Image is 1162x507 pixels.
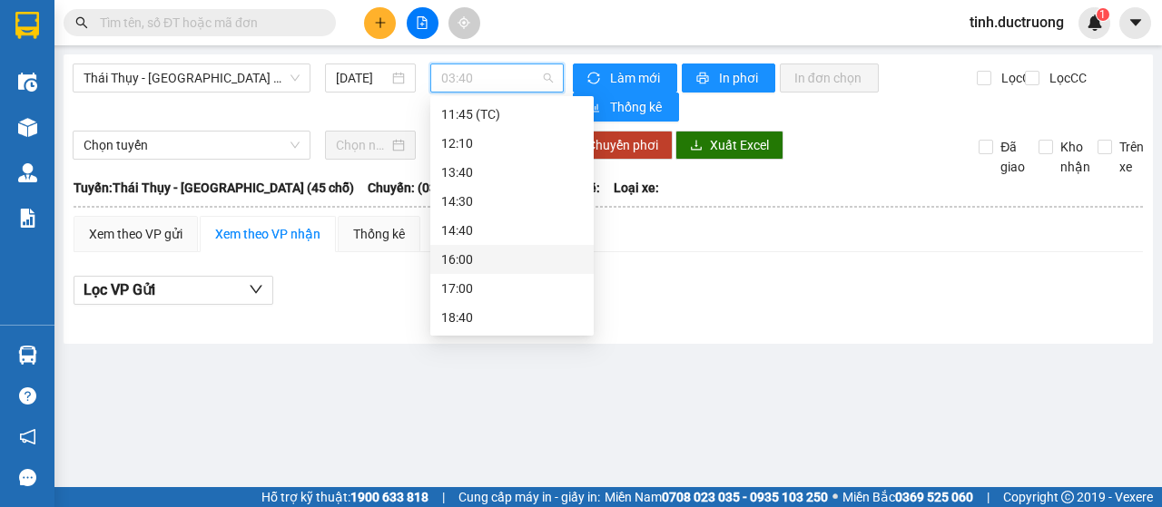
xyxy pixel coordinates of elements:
button: file-add [407,7,438,39]
input: Tìm tên, số ĐT hoặc mã đơn [100,13,314,33]
b: Tuyến: Thái Thụy - [GEOGRAPHIC_DATA] (45 chỗ) [74,180,354,195]
span: In phơi [719,68,761,88]
input: Chọn ngày [336,135,389,155]
span: question-circle [19,387,36,405]
span: Lọc CC [1042,68,1089,88]
span: | [442,487,445,507]
div: 13:40 [441,162,583,182]
button: downloadXuất Excel [675,131,783,160]
div: 18:40 [441,307,583,327]
img: warehouse-icon [18,73,37,92]
button: Chuyển phơi [573,131,673,160]
div: 14:30 [441,191,583,211]
button: plus [364,7,396,39]
div: 16:00 [441,249,583,269]
span: 1 [1099,8,1106,21]
span: Đã giao [993,137,1032,177]
img: warehouse-icon [18,118,37,137]
span: tinh.ductruong [955,11,1078,34]
button: bar-chartThống kê [573,93,679,122]
img: solution-icon [18,209,37,228]
span: Hỗ trợ kỹ thuật: [261,487,428,507]
span: Lọc CR [994,68,1041,88]
span: bar-chart [587,101,603,115]
strong: 0369 525 060 [895,490,973,504]
span: copyright [1061,491,1074,503]
sup: 1 [1097,8,1109,21]
img: icon-new-feature [1087,15,1103,31]
span: Cung cấp máy in - giấy in: [458,487,600,507]
div: Xem theo VP nhận [215,224,320,244]
span: Miền Nam [605,487,828,507]
div: Thống kê [353,224,405,244]
div: 11:45 (TC) [441,104,583,124]
span: notification [19,428,36,445]
span: search [75,16,88,29]
span: message [19,469,36,486]
span: printer [696,72,712,86]
span: | [987,487,990,507]
span: Kho nhận [1053,137,1098,177]
div: 12:10 [441,133,583,153]
span: Làm mới [610,68,663,88]
span: caret-down [1128,15,1144,31]
strong: 0708 023 035 - 0935 103 250 [662,490,828,504]
input: 14/08/2025 [336,68,389,88]
div: 17:00 [441,278,583,298]
button: caret-down [1119,7,1151,39]
span: Chuyến: (03:40 [DATE]) [368,178,500,198]
span: Trên xe [1112,137,1151,177]
img: warehouse-icon [18,163,37,182]
span: down [249,282,263,297]
button: syncLàm mới [573,63,677,93]
span: sync [587,72,603,86]
span: file-add [416,16,428,29]
div: Xem theo VP gửi [89,224,182,244]
div: 14:40 [441,220,583,240]
button: printerIn phơi [682,63,775,93]
img: logo-vxr [15,12,39,39]
span: plus [374,16,387,29]
span: Loại xe: [614,178,659,198]
button: Lọc VP Gửi [74,276,273,305]
button: In đơn chọn [780,63,879,93]
span: 03:40 [441,64,552,92]
span: Lọc VP Gửi [84,278,155,301]
span: ⚪️ [832,493,838,501]
img: warehouse-icon [18,346,37,365]
button: aim [448,7,480,39]
strong: 1900 633 818 [350,490,428,504]
span: Chọn tuyến [84,132,300,159]
span: Miền Bắc [842,487,973,507]
span: Thái Thụy - Hà Nội (45 chỗ) [84,64,300,92]
span: aim [458,16,470,29]
span: Thống kê [610,97,665,117]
